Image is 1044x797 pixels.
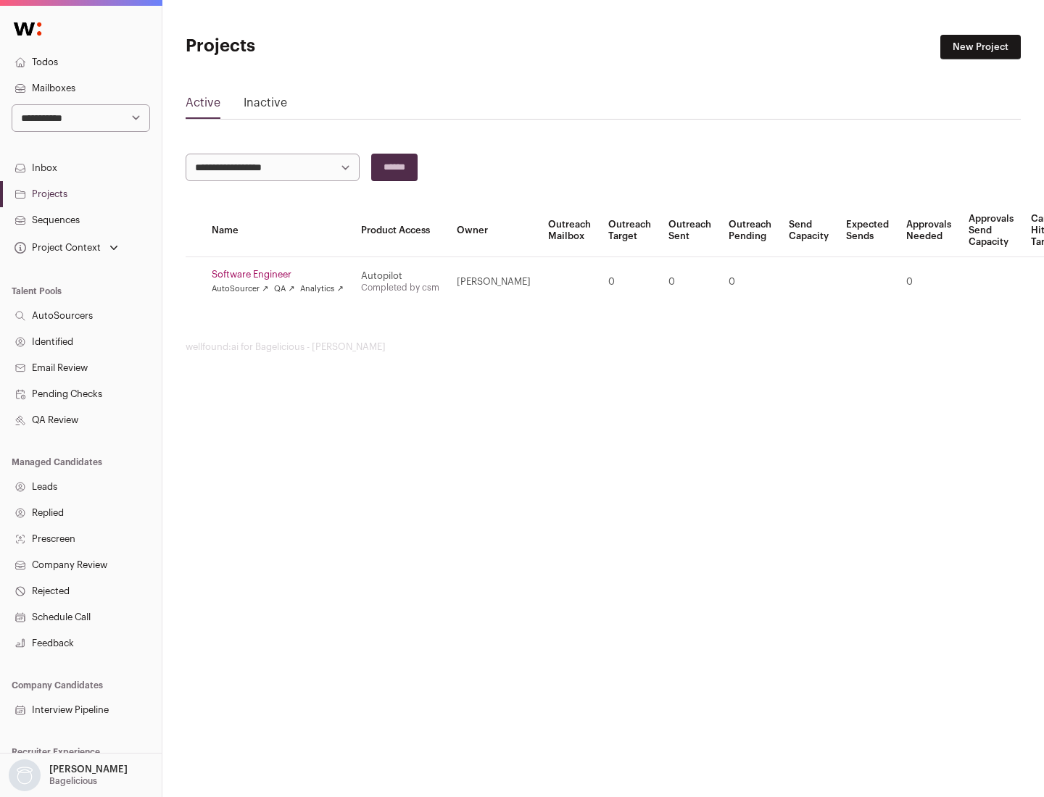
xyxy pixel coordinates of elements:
[448,204,539,257] th: Owner
[186,35,464,58] h1: Projects
[203,204,352,257] th: Name
[539,204,600,257] th: Outreach Mailbox
[780,204,837,257] th: Send Capacity
[940,35,1021,59] a: New Project
[361,270,439,282] div: Autopilot
[6,14,49,43] img: Wellfound
[660,204,720,257] th: Outreach Sent
[49,764,128,775] p: [PERSON_NAME]
[600,204,660,257] th: Outreach Target
[898,257,960,307] td: 0
[212,269,344,280] a: Software Engineer
[212,283,268,295] a: AutoSourcer ↗
[274,283,294,295] a: QA ↗
[361,283,439,292] a: Completed by csm
[9,759,41,791] img: nopic.png
[186,341,1021,353] footer: wellfound:ai for Bagelicious - [PERSON_NAME]
[12,238,121,258] button: Open dropdown
[898,204,960,257] th: Approvals Needed
[720,204,780,257] th: Outreach Pending
[244,94,287,117] a: Inactive
[960,204,1022,257] th: Approvals Send Capacity
[720,257,780,307] td: 0
[448,257,539,307] td: [PERSON_NAME]
[186,94,220,117] a: Active
[6,759,130,791] button: Open dropdown
[300,283,343,295] a: Analytics ↗
[12,242,101,254] div: Project Context
[600,257,660,307] td: 0
[352,204,448,257] th: Product Access
[49,775,97,787] p: Bagelicious
[837,204,898,257] th: Expected Sends
[660,257,720,307] td: 0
